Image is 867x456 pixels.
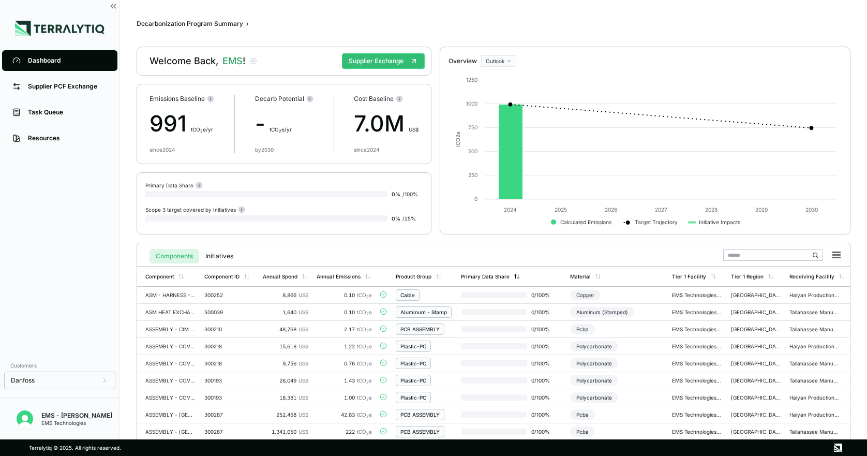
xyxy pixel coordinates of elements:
span: US$ [298,292,308,298]
text: tCO e [455,131,461,147]
sub: 2 [366,329,369,333]
div: 1.00 [317,394,372,401]
div: Component ID [204,273,240,280]
text: 1000 [466,100,477,107]
div: [GEOGRAPHIC_DATA] [731,309,781,315]
div: Haiyan Production CNHX [789,343,839,349]
span: US$ [298,360,308,366]
button: Outlook [481,55,516,67]
div: Haiyan Production CNHX [789,394,839,401]
span: tCO e [357,326,372,332]
span: 0 / 100 % [527,394,560,401]
span: t CO e/yr [270,126,292,133]
div: 300193 [204,377,254,384]
span: › [246,20,249,28]
span: US$ [298,343,308,349]
sub: 2 [279,129,281,134]
div: EMS Technologies NA LLC - [GEOGRAPHIC_DATA] [672,292,722,298]
div: PCB ASSEMBLY [400,429,440,435]
span: 0 / 100 % [527,292,560,298]
div: ASSEMBLY - CIM WITH ENCLOSURE [145,326,195,332]
div: [GEOGRAPHIC_DATA] [731,394,781,401]
div: EMS Technologies NA LLC - [GEOGRAPHIC_DATA] [672,326,722,332]
sub: 2 [366,414,369,419]
div: Decarb Potential [255,95,313,103]
div: PCB ASSEMBLY [400,411,440,418]
div: Tier 1 Region [731,273,764,280]
div: ASSEMBLY - COVER SERVICE ELECTRONICS [145,377,195,384]
img: EMS - Louis Chen [17,410,33,427]
text: 2029 [755,207,768,213]
div: Plastic-PC [400,377,426,384]
div: ASSEMBLY - COVER POWER [145,360,195,366]
div: 0.10 [317,292,372,298]
sub: 2 [366,380,369,385]
div: Pcba [570,426,595,437]
div: 9,756 [263,360,308,366]
div: Welcome Back, [150,55,245,67]
div: Pcba [570,409,595,420]
div: Polycarbonate [570,358,618,369]
div: 1,341,050 [263,429,308,435]
text: 1250 [466,77,477,83]
div: 26,049 [263,377,308,384]
span: 0 / 100 % [527,309,560,315]
div: Aluminum - Stamp [400,309,447,315]
span: US$ [298,309,308,315]
span: US$ [298,394,308,401]
span: 0 % [392,215,400,222]
div: Aluminum (Stamped) [570,307,634,317]
div: EMS Technologies NA LLC - [GEOGRAPHIC_DATA] [672,411,722,418]
div: Annual Spend [263,273,297,280]
text: 2026 [605,207,617,213]
div: [GEOGRAPHIC_DATA] [731,411,781,418]
div: Resources [28,134,107,142]
sub: 2 [366,363,369,367]
span: US$ [409,126,418,133]
span: 0 / 100 % [527,429,560,435]
div: Emissions Baseline [150,95,214,103]
div: 0.10 [317,309,372,315]
span: 0 / 100 % [527,377,560,384]
div: 300218 [204,343,254,349]
div: Task Queue [28,108,107,116]
span: US$ [298,411,308,418]
div: [GEOGRAPHIC_DATA] [731,343,781,349]
div: Haiyan Production CNHX [789,292,839,298]
div: Tier 1 Facility [672,273,706,280]
div: 1.22 [317,343,372,349]
div: Haiyan Production CNHX [789,411,839,418]
div: Product Group [396,273,431,280]
div: 0.76 [317,360,372,366]
div: EMS Technologies NA LLC - [GEOGRAPHIC_DATA] [672,394,722,401]
button: Supplier Exchange [342,53,425,69]
span: tCO e [357,411,372,418]
div: EMS Technologies NA LLC - [GEOGRAPHIC_DATA] [672,377,722,384]
div: 15,618 [263,343,308,349]
text: 2025 [555,207,567,213]
div: 300193 [204,394,254,401]
div: 300252 [204,292,254,298]
span: tCO e [357,377,372,384]
div: Pcba [570,324,595,334]
sub: 2 [366,295,369,299]
text: 2028 [705,207,717,213]
div: since 2024 [150,146,175,153]
div: Tallahassee Manufacturing [789,326,839,332]
div: Plastic-PC [400,343,426,349]
span: US$ [298,429,308,435]
div: 500039 [204,309,254,315]
span: tCO e [357,292,372,298]
div: Polycarbonate [570,375,618,386]
div: EMS - [PERSON_NAME] [41,411,112,420]
text: 500 [468,148,477,154]
div: 1.43 [317,377,372,384]
div: Tallahassee Manufacturing [789,360,839,366]
div: 7.0M [354,107,418,140]
button: Initiatives [199,249,240,263]
text: 250 [468,172,477,178]
div: EMS Technologies NA LLC - [GEOGRAPHIC_DATA] [672,343,722,349]
div: ASSEMBLY - COVER POWER [145,343,195,349]
div: Receiving Facility [789,273,834,280]
div: Tallahassee Manufacturing [789,377,839,384]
